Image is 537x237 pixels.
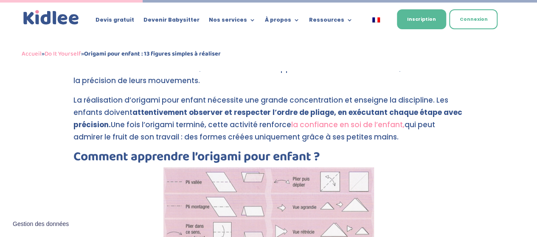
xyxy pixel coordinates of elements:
[96,17,134,26] a: Devis gratuit
[22,8,81,27] a: Kidlee Logo
[309,17,353,26] a: Ressources
[265,17,300,26] a: À propos
[22,49,42,59] a: Accueil
[73,107,462,130] strong: attentivement observer et respecter l’ordre de pliage, en exécutant chaque étape avec précision.
[13,220,69,228] span: Gestion des données
[449,9,498,29] a: Connexion
[84,49,221,59] strong: Origami pour enfant : 13 figures simples à réaliser
[22,8,81,27] img: logo_kidlee_bleu
[291,120,405,130] a: la confiance en soi de l’enfant,
[73,94,464,151] p: La réalisation d’origami pour enfant nécessite une grande concentration et enseigne la discipline...
[22,49,221,59] span: » »
[372,17,380,22] img: Français
[73,50,464,94] p: est une activité enrichissante et complète pour occuper les enfants. Cela permet non seulement d’...
[45,49,81,59] a: Do It Yourself
[397,9,446,29] a: Inscription
[8,215,74,233] button: Gestion des données
[143,17,200,26] a: Devenir Babysitter
[209,17,256,26] a: Nos services
[73,151,464,167] h2: Comment apprendre l’origami pour enfant ?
